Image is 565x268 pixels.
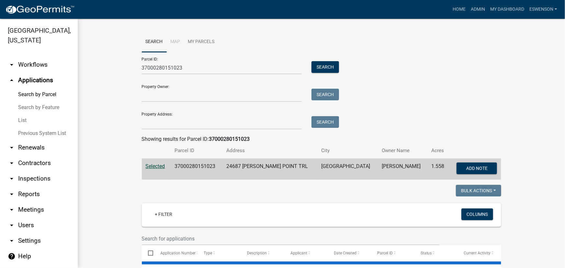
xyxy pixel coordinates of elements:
[461,208,493,220] button: Columns
[371,245,414,261] datatable-header-cell: Parcel ID
[160,251,196,255] span: Application Number
[311,61,339,73] button: Search
[142,32,167,52] a: Search
[142,245,154,261] datatable-header-cell: Select
[8,144,16,151] i: arrow_drop_down
[488,3,527,16] a: My Dashboard
[421,251,432,255] span: Status
[378,159,427,180] td: [PERSON_NAME]
[468,3,488,16] a: Admin
[247,251,267,255] span: Description
[328,245,371,261] datatable-header-cell: Date Created
[311,116,339,128] button: Search
[150,208,177,220] a: + Filter
[241,245,284,261] datatable-header-cell: Description
[171,143,222,158] th: Parcel ID
[428,159,450,180] td: 1.558
[142,135,501,143] div: Showing results for Parcel ID:
[414,245,458,261] datatable-header-cell: Status
[8,61,16,69] i: arrow_drop_down
[8,237,16,245] i: arrow_drop_down
[8,206,16,214] i: arrow_drop_down
[456,185,501,196] button: Bulk Actions
[184,32,219,52] a: My Parcels
[377,251,393,255] span: Parcel ID
[527,3,560,16] a: eswenson
[318,143,378,158] th: City
[209,136,250,142] strong: 37000280151023
[464,251,491,255] span: Current Activity
[378,143,427,158] th: Owner Name
[204,251,212,255] span: Type
[466,166,488,171] span: Add Note
[171,159,222,180] td: 37000280151023
[154,245,198,261] datatable-header-cell: Application Number
[8,76,16,84] i: arrow_drop_up
[8,175,16,183] i: arrow_drop_down
[284,245,328,261] datatable-header-cell: Applicant
[8,252,16,260] i: help
[450,3,468,16] a: Home
[318,159,378,180] td: [GEOGRAPHIC_DATA]
[8,159,16,167] i: arrow_drop_down
[428,143,450,158] th: Acres
[222,159,318,180] td: 24687 [PERSON_NAME] POINT TRL
[8,190,16,198] i: arrow_drop_down
[334,251,356,255] span: Date Created
[142,232,440,245] input: Search for applications
[146,163,165,169] a: Selected
[198,245,241,261] datatable-header-cell: Type
[222,143,318,158] th: Address
[311,89,339,100] button: Search
[458,245,501,261] datatable-header-cell: Current Activity
[8,221,16,229] i: arrow_drop_down
[457,162,497,174] button: Add Note
[290,251,307,255] span: Applicant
